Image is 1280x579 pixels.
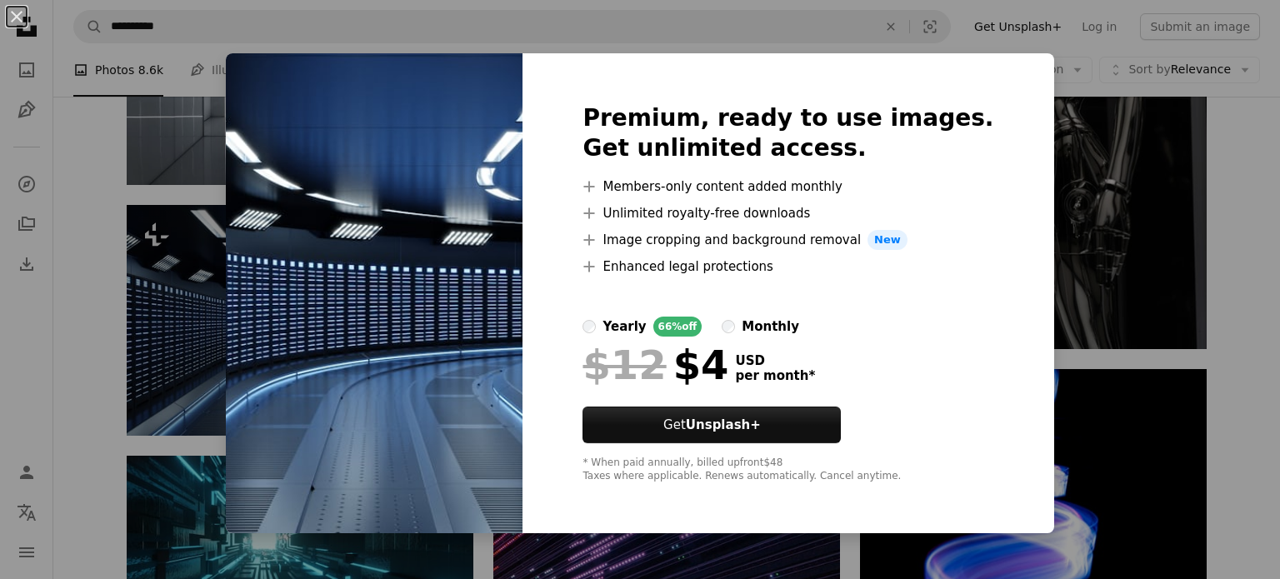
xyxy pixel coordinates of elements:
img: premium_photo-1661386253258-64ab9521ce89 [226,53,522,533]
input: yearly66%off [582,320,596,333]
span: per month * [735,368,815,383]
div: 66% off [653,317,702,337]
div: monthly [742,317,799,337]
input: monthly [722,320,735,333]
span: USD [735,353,815,368]
strong: Unsplash+ [686,417,761,432]
li: Members-only content added monthly [582,177,993,197]
h2: Premium, ready to use images. Get unlimited access. [582,103,993,163]
div: $4 [582,343,728,387]
button: GetUnsplash+ [582,407,841,443]
span: $12 [582,343,666,387]
div: * When paid annually, billed upfront $48 Taxes where applicable. Renews automatically. Cancel any... [582,457,993,483]
li: Enhanced legal protections [582,257,993,277]
li: Image cropping and background removal [582,230,993,250]
li: Unlimited royalty-free downloads [582,203,993,223]
div: yearly [602,317,646,337]
span: New [867,230,907,250]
